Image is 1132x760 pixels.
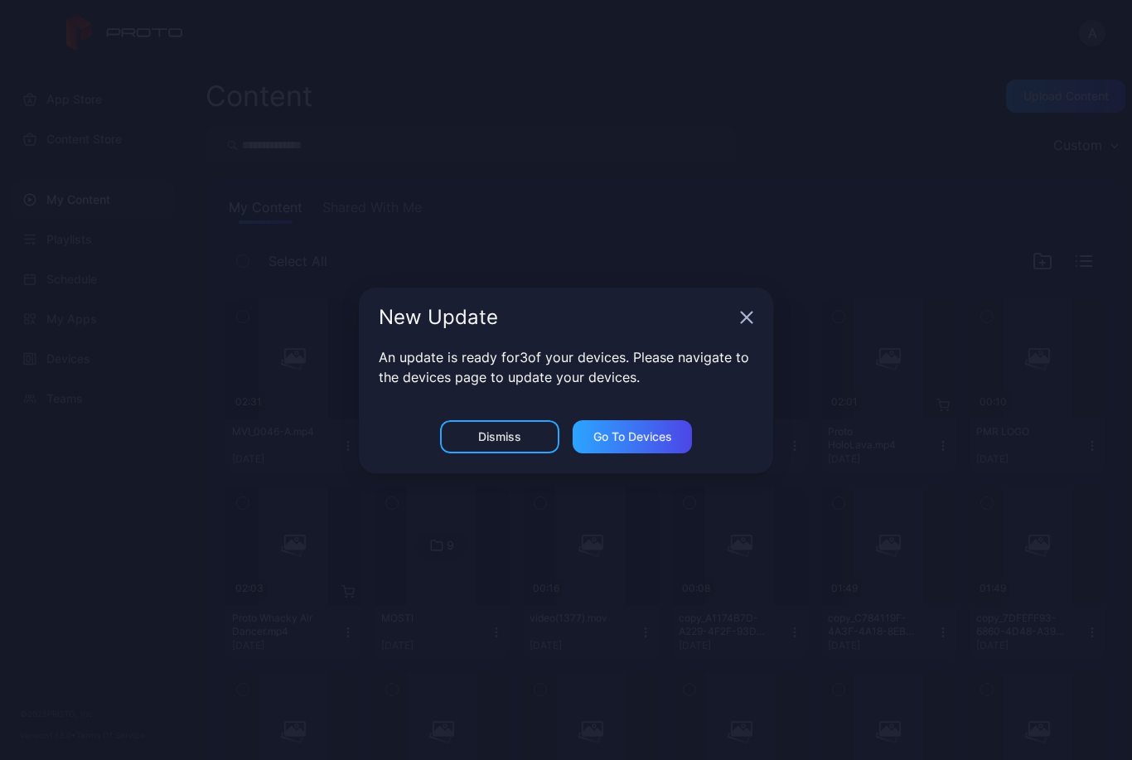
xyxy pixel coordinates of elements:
[440,420,559,453] button: Dismiss
[478,430,521,443] div: Dismiss
[573,420,692,453] button: Go to devices
[593,430,672,443] div: Go to devices
[379,347,753,387] p: An update is ready for 3 of your devices. Please navigate to the devices page to update your devi...
[379,307,733,327] div: New Update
